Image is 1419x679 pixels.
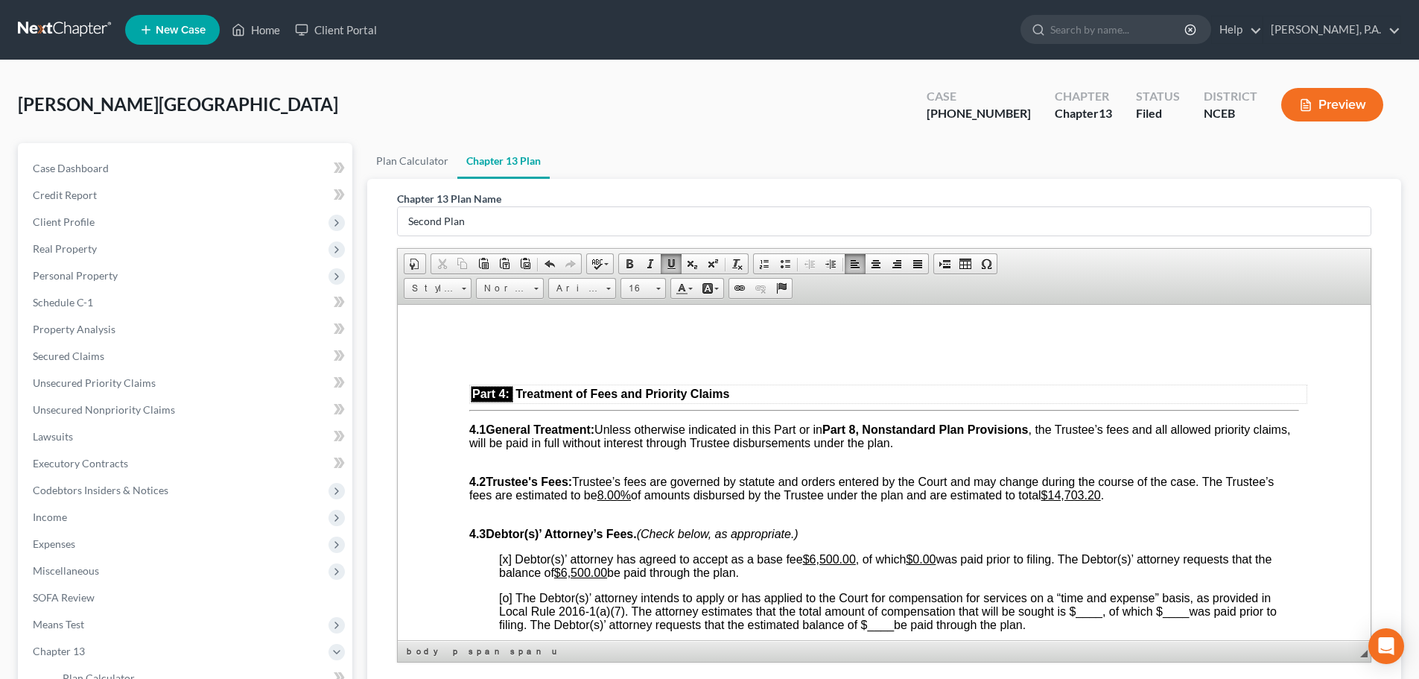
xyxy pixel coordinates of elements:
[1212,16,1262,43] a: Help
[473,254,494,274] a: Paste
[1204,105,1257,122] div: NCEB
[470,314,497,326] span: ____
[33,618,84,631] span: Means Test
[1263,16,1400,43] a: [PERSON_NAME], P.A.
[494,254,515,274] a: Paste as plain text
[33,591,95,604] span: SOFA Review
[21,343,352,370] a: Secured Claims
[587,254,613,274] a: Spell Checker
[682,254,702,274] a: Subscript
[934,254,955,274] a: Insert Page Break for Printing
[33,242,97,255] span: Real Property
[697,279,723,298] a: Background Color
[457,143,550,179] a: Chapter 13 Plan
[927,88,1031,105] div: Case
[33,350,104,362] span: Secured Claims
[750,279,771,298] a: Unlink
[398,305,1371,640] iframe: Rich Text Editor, document-ckeditor
[1281,88,1383,121] button: Preview
[799,254,820,274] a: Decrease Indent
[619,254,640,274] a: Bold
[620,278,666,299] a: 16
[515,254,536,274] a: Paste from Word
[450,644,464,659] a: p element
[397,191,501,206] label: Chapter 13 Plan Name
[1360,650,1368,657] span: Resize
[539,254,560,274] a: Undo
[33,430,73,443] span: Lawsuits
[1204,88,1257,105] div: District
[21,584,352,611] a: SOFA Review
[33,215,95,228] span: Client Profile
[404,644,448,659] a: body element
[771,279,792,298] a: Anchor
[927,105,1031,122] div: [PHONE_NUMBER]
[33,269,118,282] span: Personal Property
[33,376,156,389] span: Unsecured Priority Claims
[820,254,841,274] a: Increase Indent
[33,403,175,416] span: Unsecured Nonpriority Claims
[367,143,457,179] a: Plan Calculator
[754,254,775,274] a: Insert/Remove Numbered List
[404,279,457,298] span: Styles
[404,278,472,299] a: Styles
[560,254,581,274] a: Redo
[33,162,109,174] span: Case Dashboard
[21,316,352,343] a: Property Analysis
[452,254,473,274] a: Copy
[21,155,352,182] a: Case Dashboard
[671,279,697,298] a: Text Color
[1136,105,1180,122] div: Filed
[288,16,384,43] a: Client Portal
[33,564,99,577] span: Miscellaneous
[955,254,976,274] a: Table
[886,254,907,274] a: Align Right
[21,423,352,450] a: Lawsuits
[1136,88,1180,105] div: Status
[21,370,352,397] a: Unsecured Priority Claims
[729,279,750,298] a: Link
[1055,88,1112,105] div: Chapter
[549,644,558,659] a: u element
[431,254,452,274] a: Cut
[33,511,67,523] span: Income
[398,207,1371,236] input: Enter name...
[866,254,886,274] a: Center
[640,254,661,274] a: Italic
[33,323,115,335] span: Property Analysis
[1055,105,1112,122] div: Chapter
[466,644,506,659] a: span element
[476,278,544,299] a: Normal
[1050,16,1187,43] input: Search by name...
[1368,628,1404,664] div: Open Intercom Messenger
[976,254,997,274] a: Insert Special Character
[33,296,93,309] span: Schedule C-1
[477,279,529,298] span: Normal
[21,450,352,477] a: Executory Contracts
[702,254,723,274] a: Superscript
[33,457,128,470] span: Executory Contracts
[404,254,425,274] a: Document Properties
[775,254,796,274] a: Insert/Remove Bulleted List
[33,537,75,550] span: Expenses
[548,278,616,299] a: Arial
[156,25,206,36] span: New Case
